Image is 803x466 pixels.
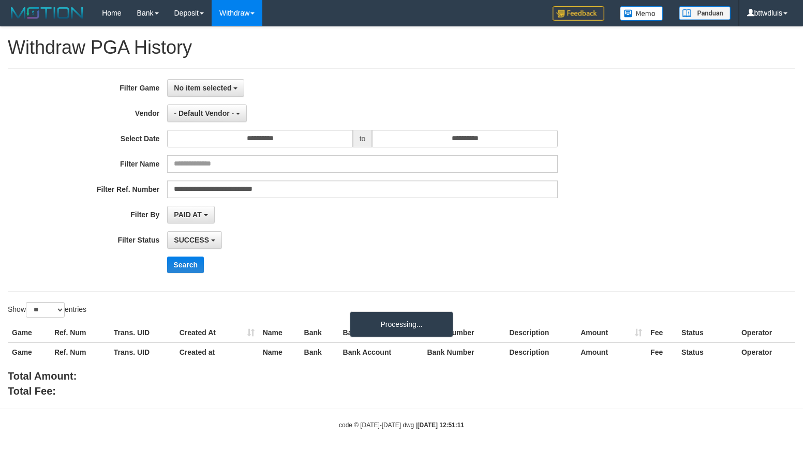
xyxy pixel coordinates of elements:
[175,323,259,342] th: Created At
[50,342,110,362] th: Ref. Num
[418,422,464,429] strong: [DATE] 12:51:11
[26,302,65,318] select: Showentries
[8,37,795,58] h1: Withdraw PGA History
[167,104,247,122] button: - Default Vendor -
[174,84,231,92] span: No item selected
[737,323,795,342] th: Operator
[350,311,453,337] div: Processing...
[300,342,339,362] th: Bank
[259,342,300,362] th: Name
[8,5,86,21] img: MOTION_logo.png
[167,231,222,249] button: SUCCESS
[8,302,86,318] label: Show entries
[677,323,737,342] th: Status
[353,130,373,147] span: to
[576,342,646,362] th: Amount
[646,323,677,342] th: Fee
[110,323,175,342] th: Trans. UID
[175,342,259,362] th: Created at
[174,109,234,117] span: - Default Vendor -
[174,211,201,219] span: PAID AT
[339,323,423,342] th: Bank Account
[167,206,214,223] button: PAID AT
[505,342,576,362] th: Description
[174,236,209,244] span: SUCCESS
[423,323,505,342] th: Bank Number
[505,323,576,342] th: Description
[339,422,464,429] small: code © [DATE]-[DATE] dwg |
[737,342,795,362] th: Operator
[576,323,646,342] th: Amount
[8,385,56,397] b: Total Fee:
[8,323,50,342] th: Game
[620,6,663,21] img: Button%20Memo.svg
[259,323,300,342] th: Name
[8,342,50,362] th: Game
[110,342,175,362] th: Trans. UID
[339,342,423,362] th: Bank Account
[167,257,204,273] button: Search
[300,323,339,342] th: Bank
[679,6,731,20] img: panduan.png
[167,79,244,97] button: No item selected
[8,370,77,382] b: Total Amount:
[50,323,110,342] th: Ref. Num
[423,342,505,362] th: Bank Number
[646,342,677,362] th: Fee
[677,342,737,362] th: Status
[553,6,604,21] img: Feedback.jpg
